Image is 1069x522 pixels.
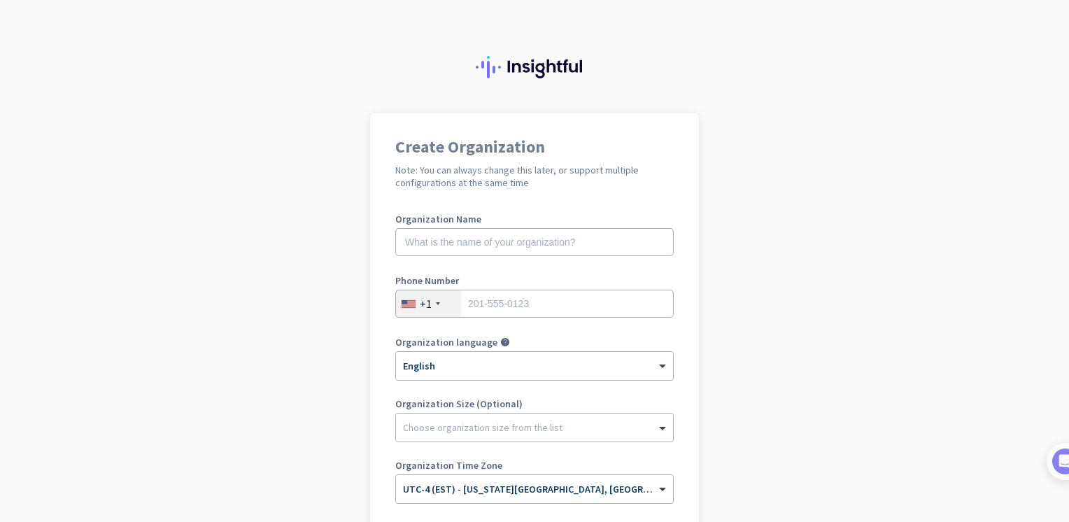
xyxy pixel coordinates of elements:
[395,276,674,285] label: Phone Number
[395,228,674,256] input: What is the name of your organization?
[395,337,497,347] label: Organization language
[395,460,674,470] label: Organization Time Zone
[395,290,674,318] input: 201-555-0123
[420,297,432,311] div: +1
[395,164,674,189] h2: Note: You can always change this later, or support multiple configurations at the same time
[500,337,510,347] i: help
[395,214,674,224] label: Organization Name
[476,56,593,78] img: Insightful
[395,139,674,155] h1: Create Organization
[395,399,674,409] label: Organization Size (Optional)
